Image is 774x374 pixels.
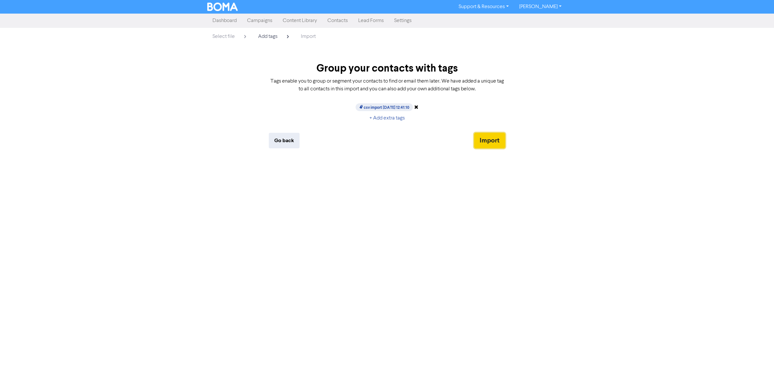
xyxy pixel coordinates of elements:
span: Add tags [258,34,278,39]
a: Import [296,30,321,43]
a: Contacts [322,14,353,27]
i: Remove auto tag [414,104,418,109]
a: Campaigns [242,14,278,27]
a: Content Library [278,14,322,27]
p: Tags enable you to group or segment your contacts to find or email them later. We have added a un... [269,77,505,93]
iframe: Chat Widget [742,343,774,374]
a: Lead Forms [353,14,389,27]
span: csv import [DATE] 12:41:10 [356,103,413,111]
a: [PERSON_NAME] [514,2,567,12]
span: Import [301,34,316,39]
a: Add tags [253,30,296,44]
button: + Add extra tags [364,111,410,125]
a: Support & Resources [453,2,514,12]
a: Dashboard [207,14,242,27]
button: Go back [269,133,300,148]
img: BOMA Logo [207,3,238,11]
a: Settings [389,14,417,27]
h2: Group your contacts with tags [269,62,505,74]
button: Import [474,133,505,148]
a: Select file [207,30,253,44]
span: Select file [212,34,235,39]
